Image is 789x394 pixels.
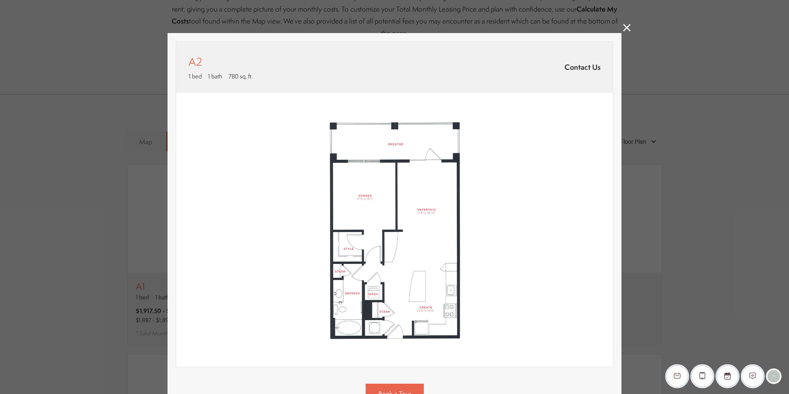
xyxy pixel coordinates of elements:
[176,93,613,367] img: A2 - 1 bedroom floor plan layout with 1 bathroom and 780 square feet
[189,72,202,81] span: 1 bed
[208,72,222,81] span: 1 bath
[565,62,600,72] span: Contact Us
[229,72,253,81] span: 780 sq. ft.
[189,54,202,70] p: A2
